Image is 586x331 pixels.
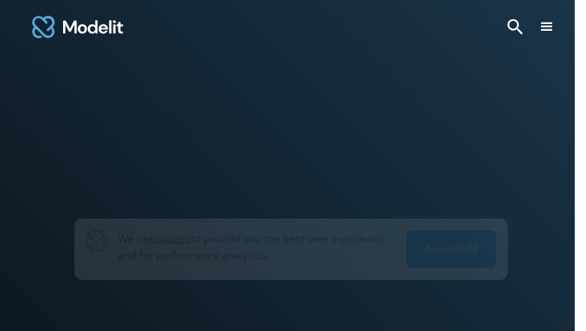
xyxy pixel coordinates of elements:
p: We use to provide you the best user experience and for performance analytics. [118,230,396,263]
a: home [30,9,125,45]
a: Accept All [406,230,496,268]
div: menu [538,18,556,36]
img: modelit logo [30,9,125,45]
span: cookies [154,232,191,245]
